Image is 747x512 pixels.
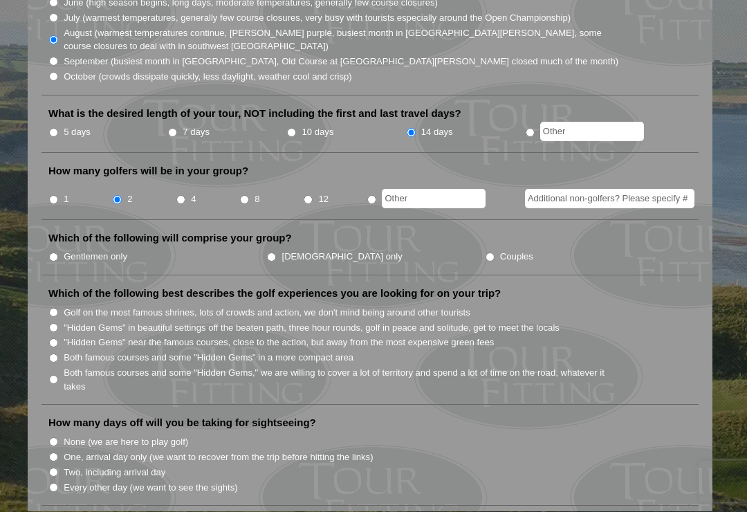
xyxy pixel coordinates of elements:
label: Two, including arrival day [64,466,165,480]
input: Other [540,122,644,142]
label: 1 [64,193,68,207]
label: 5 days [64,126,91,140]
label: Gentlemen only [64,250,127,264]
label: September (busiest month in [GEOGRAPHIC_DATA], Old Course at [GEOGRAPHIC_DATA][PERSON_NAME] close... [64,55,618,69]
label: Which of the following will comprise your group? [48,232,292,246]
label: 12 [318,193,329,207]
label: [DEMOGRAPHIC_DATA] only [282,250,403,264]
label: Which of the following best describes the golf experiences you are looking for on your trip? [48,287,501,301]
input: Other [382,190,486,209]
input: Additional non-golfers? Please specify # [525,190,694,209]
label: One, arrival day only (we want to recover from the trip before hitting the links) [64,451,373,465]
label: What is the desired length of your tour, NOT including the first and last travel days? [48,107,461,121]
label: July (warmest temperatures, generally few course closures, very busy with tourists especially aro... [64,12,571,26]
label: Both famous courses and some "Hidden Gems" in a more compact area [64,351,353,365]
label: 10 days [302,126,334,140]
label: Both famous courses and some "Hidden Gems," we are willing to cover a lot of territory and spend ... [64,367,620,394]
label: 14 days [421,126,453,140]
label: 8 [255,193,259,207]
label: How many days off will you be taking for sightseeing? [48,417,316,430]
label: "Hidden Gems" near the famous courses, close to the action, but away from the most expensive gree... [64,336,494,350]
label: Golf on the most famous shrines, lots of crowds and action, we don't mind being around other tour... [64,307,470,320]
label: 2 [127,193,132,207]
label: October (crowds dissipate quickly, less daylight, weather cool and crisp) [64,71,352,84]
label: Every other day (we want to see the sights) [64,482,237,495]
label: How many golfers will be in your group? [48,165,248,179]
label: August (warmest temperatures continue, [PERSON_NAME] purple, busiest month in [GEOGRAPHIC_DATA][P... [64,27,620,54]
label: 4 [191,193,196,207]
label: Couples [500,250,533,264]
label: "Hidden Gems" in beautiful settings off the beaten path, three hour rounds, golf in peace and sol... [64,322,560,336]
label: None (we are here to play golf) [64,436,188,450]
label: 7 days [183,126,210,140]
